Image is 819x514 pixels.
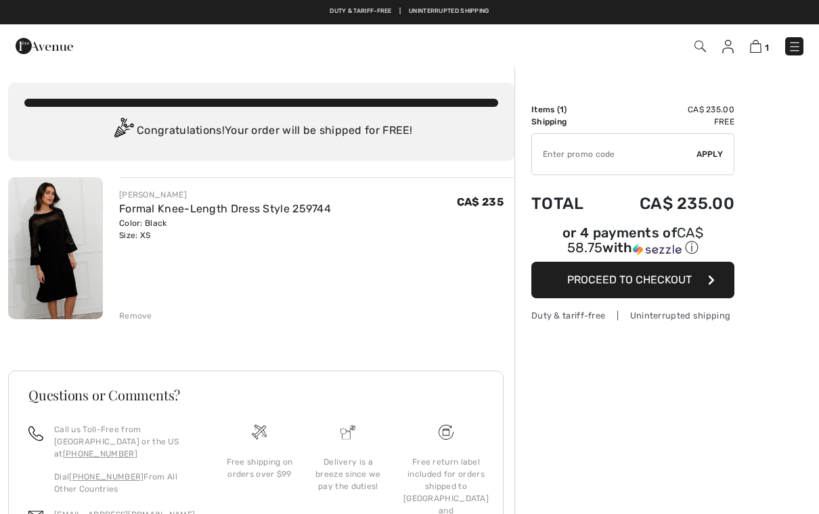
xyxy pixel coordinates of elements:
[24,118,498,145] div: Congratulations! Your order will be shipped for FREE!
[457,195,504,208] span: CA$ 235
[567,273,692,286] span: Proceed to Checkout
[750,38,769,54] a: 1
[531,181,604,227] td: Total
[8,177,103,319] img: Formal Knee-Length Dress Style 259744
[315,456,382,492] div: Delivery is a breeze since we pay the duties!
[28,426,43,441] img: call
[439,425,453,440] img: Free shipping on orders over $99
[340,425,355,440] img: Delivery is a breeze since we pay the duties!
[54,423,199,460] p: Call us Toll-Free from [GEOGRAPHIC_DATA] or the US at
[531,103,604,116] td: Items ( )
[16,39,73,51] a: 1ère Avenue
[531,116,604,128] td: Shipping
[531,262,734,298] button: Proceed to Checkout
[63,449,137,459] a: [PHONE_NUMBER]
[722,40,734,53] img: My Info
[531,309,734,322] div: Duty & tariff-free | Uninterrupted shipping
[604,116,734,128] td: Free
[28,388,483,402] h3: Questions or Comments?
[750,40,761,53] img: Shopping Bag
[560,105,564,114] span: 1
[69,472,143,482] a: [PHONE_NUMBER]
[119,217,331,241] div: Color: Black Size: XS
[633,243,682,256] img: Sezzle
[532,134,696,174] input: Promo code
[765,43,769,53] span: 1
[119,202,331,215] a: Formal Knee-Length Dress Style 259744
[696,148,724,160] span: Apply
[604,181,734,227] td: CA$ 235.00
[110,118,137,145] img: Congratulation2.svg
[531,227,734,257] div: or 4 payments of with
[788,40,801,53] img: Menu
[252,425,267,440] img: Free shipping on orders over $99
[119,310,152,322] div: Remove
[694,41,706,52] img: Search
[567,225,703,256] span: CA$ 58.75
[54,471,199,495] p: Dial From All Other Countries
[119,189,331,201] div: [PERSON_NAME]
[16,32,73,60] img: 1ère Avenue
[531,227,734,262] div: or 4 payments ofCA$ 58.75withSezzle Click to learn more about Sezzle
[604,103,734,116] td: CA$ 235.00
[226,456,293,480] div: Free shipping on orders over $99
